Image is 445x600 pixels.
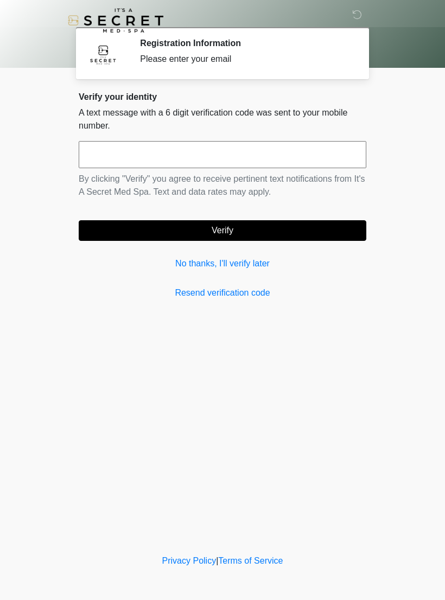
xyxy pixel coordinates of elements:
a: Terms of Service [218,556,283,565]
button: Verify [79,220,366,241]
h2: Registration Information [140,38,350,48]
h2: Verify your identity [79,92,366,102]
img: Agent Avatar [87,38,119,71]
a: No thanks, I'll verify later [79,257,366,270]
div: Please enter your email [140,53,350,66]
a: Privacy Policy [162,556,217,565]
a: | [216,556,218,565]
img: It's A Secret Med Spa Logo [68,8,163,33]
p: A text message with a 6 digit verification code was sent to your mobile number. [79,106,366,132]
a: Resend verification code [79,286,366,299]
p: By clicking "Verify" you agree to receive pertinent text notifications from It's A Secret Med Spa... [79,173,366,199]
